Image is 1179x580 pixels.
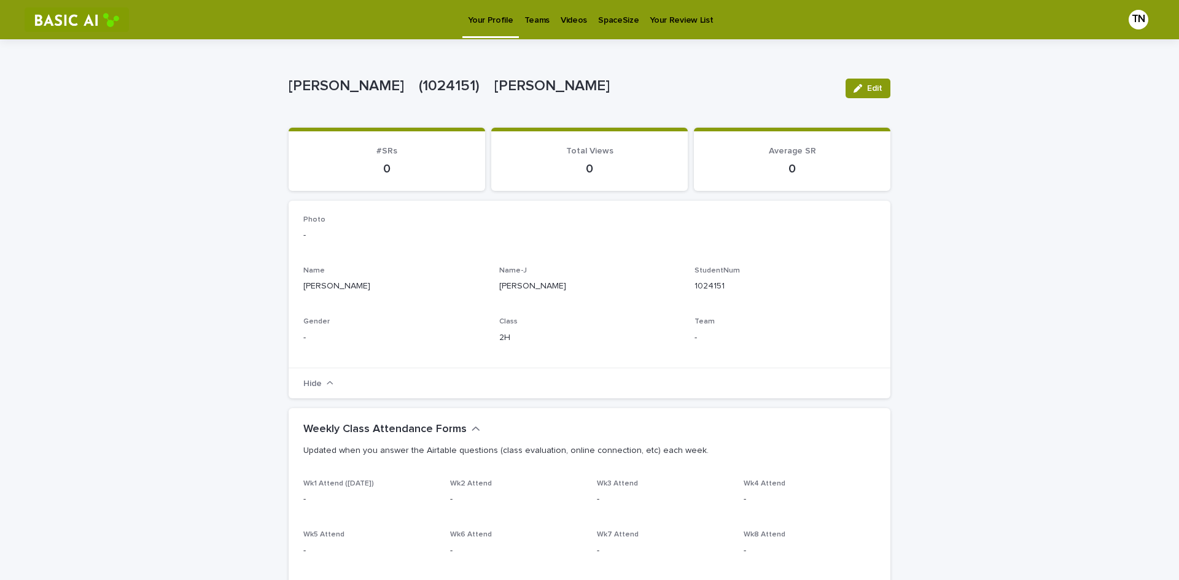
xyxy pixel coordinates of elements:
p: - [450,544,582,557]
p: 0 [506,161,673,176]
p: - [303,544,435,557]
p: 2H [499,331,680,344]
span: Wk3 Attend [597,480,638,487]
span: Average SR [769,147,816,155]
span: Gender [303,318,330,325]
p: [PERSON_NAME] (1024151) [PERSON_NAME] [289,77,836,95]
p: - [744,544,876,557]
span: Wk2 Attend [450,480,492,487]
span: Wk4 Attend [744,480,785,487]
div: TN [1129,10,1148,29]
span: Wk7 Attend [597,531,639,538]
span: Wk6 Attend [450,531,492,538]
span: StudentNum [695,267,740,274]
span: Photo [303,216,325,223]
span: Wk8 Attend [744,531,785,538]
p: Updated when you answer the Airtable questions (class evaluation, online connection, etc) each week. [303,445,871,456]
p: 0 [709,161,876,176]
button: Weekly Class Attendance Forms [303,423,480,436]
p: [PERSON_NAME] [499,280,680,293]
h2: Weekly Class Attendance Forms [303,423,467,436]
span: Total Views [566,147,613,155]
p: [PERSON_NAME] [303,280,484,293]
button: Hide [303,379,333,388]
span: Team [695,318,715,325]
p: - [450,493,582,506]
p: - [597,544,729,557]
span: Wk5 Attend [303,531,344,538]
button: Edit [846,79,890,98]
span: Name-J [499,267,527,274]
p: 1024151 [695,280,876,293]
span: Class [499,318,518,325]
p: - [695,331,876,344]
p: - [744,493,876,506]
span: Name [303,267,325,274]
p: - [597,493,729,506]
p: - [303,229,876,242]
p: 0 [303,161,470,176]
img: RtIB8pj2QQiOZo6waziI [25,7,129,32]
p: - [303,331,484,344]
span: Edit [867,84,882,93]
span: #SRs [376,147,397,155]
span: Wk1 Attend ([DATE]) [303,480,374,487]
p: - [303,493,435,506]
